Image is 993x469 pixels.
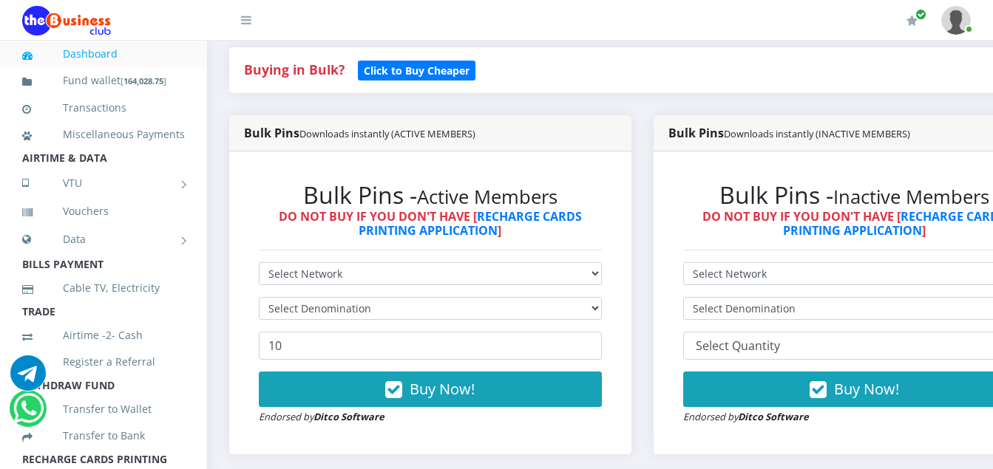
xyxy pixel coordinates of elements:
[314,410,384,423] strong: Ditco Software
[22,6,111,35] img: Logo
[668,125,910,141] strong: Bulk Pins
[22,271,185,305] a: Cable TV, Electricity
[22,37,185,71] a: Dashboard
[244,61,345,78] strong: Buying in Bulk?
[13,402,44,426] a: Chat for support
[121,75,166,86] small: [ ]
[906,15,918,27] i: Renew/Upgrade Subscription
[833,184,989,210] small: Inactive Members
[22,64,185,98] a: Fund wallet[164,028.75]
[22,117,185,151] a: Miscellaneous Payments
[364,64,470,78] b: Click to Buy Cheaper
[22,221,185,258] a: Data
[358,61,475,78] a: Click to Buy Cheaper
[834,379,899,399] span: Buy Now!
[22,194,185,228] a: Vouchers
[22,165,185,202] a: VTU
[279,208,582,239] strong: DO NOT BUY IF YOU DON'T HAVE [ ]
[299,127,475,140] small: Downloads instantly (ACTIVE MEMBERS)
[941,6,971,35] img: User
[22,419,185,453] a: Transfer to Bank
[259,372,602,407] button: Buy Now!
[22,392,185,426] a: Transfer to Wallet
[417,184,557,210] small: Active Members
[410,379,475,399] span: Buy Now!
[123,75,163,86] b: 164,028.75
[22,345,185,379] a: Register a Referral
[259,332,602,360] input: Enter Quantity
[22,318,185,352] a: Airtime -2- Cash
[10,366,46,391] a: Chat for support
[724,127,910,140] small: Downloads instantly (INACTIVE MEMBERS)
[22,91,185,125] a: Transactions
[359,208,582,239] a: RECHARGE CARDS PRINTING APPLICATION
[683,410,809,423] small: Endorsed by
[244,125,475,141] strong: Bulk Pins
[738,410,809,423] strong: Ditco Software
[915,9,926,20] span: Renew/Upgrade Subscription
[259,181,602,209] h2: Bulk Pins -
[259,410,384,423] small: Endorsed by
